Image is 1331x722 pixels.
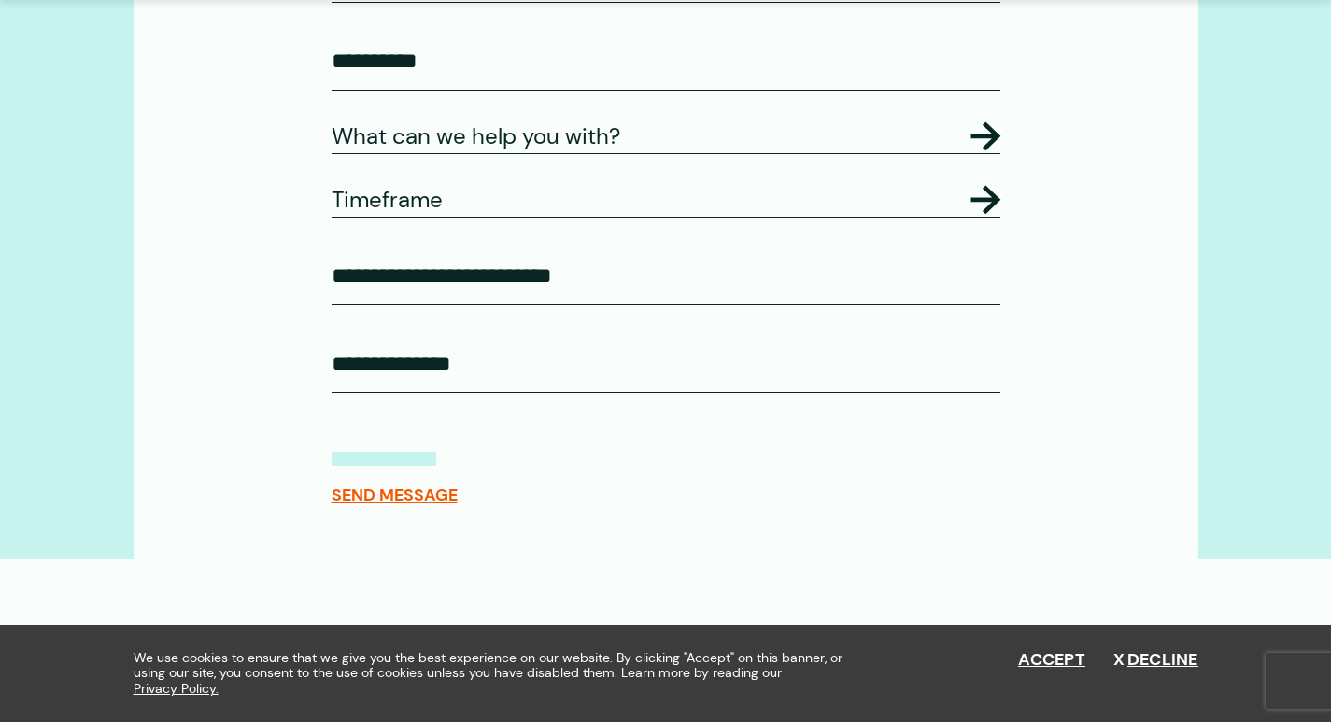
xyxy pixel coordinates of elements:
[1113,650,1198,671] button: Decline
[1018,650,1085,671] button: Accept
[332,183,1000,217] legend: Timeframe
[134,650,857,697] span: We use cookies to ensure that we give you the best experience on our website. By clicking "Accept...
[332,485,458,505] span: SEND MESSAGE
[332,452,458,505] button: SEND MESSAGE
[332,120,1000,153] legend: What can we help you with?
[134,681,219,697] a: Privacy Policy.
